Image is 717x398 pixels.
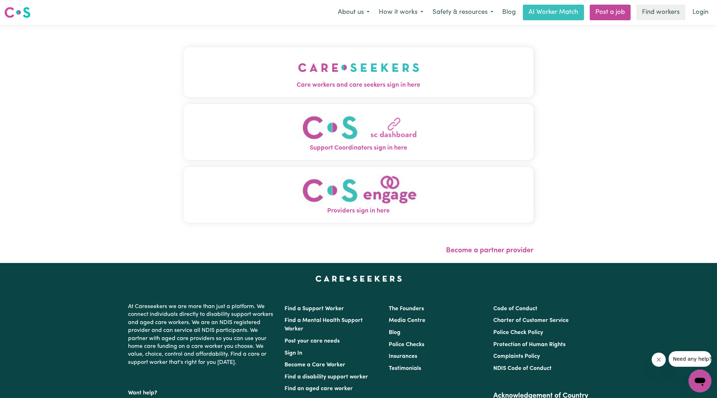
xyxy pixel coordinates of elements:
[493,366,552,371] a: NDIS Code of Conduct
[590,5,631,20] a: Post a job
[184,47,533,97] button: Care workers and care seekers sign in here
[4,5,43,11] span: Need any help?
[688,5,713,20] a: Login
[446,247,533,254] a: Become a partner provider
[493,330,543,335] a: Police Check Policy
[4,6,31,19] img: Careseekers logo
[493,318,569,323] a: Charter of Customer Service
[428,5,498,20] button: Safety & resources
[285,350,302,356] a: Sign In
[389,366,421,371] a: Testimonials
[4,4,31,21] a: Careseekers logo
[285,386,353,392] a: Find an aged care worker
[128,386,276,397] p: Want help?
[285,318,363,332] a: Find a Mental Health Support Worker
[285,338,340,344] a: Post your care needs
[184,144,533,153] span: Support Coordinators sign in here
[493,354,540,359] a: Complaints Policy
[315,276,402,281] a: Careseekers home page
[374,5,428,20] button: How it works
[389,330,400,335] a: Blog
[333,5,374,20] button: About us
[689,370,711,392] iframe: Button to launch messaging window
[184,167,533,223] button: Providers sign in here
[285,306,344,312] a: Find a Support Worker
[184,206,533,216] span: Providers sign in here
[184,81,533,90] span: Care workers and care seekers sign in here
[652,353,666,367] iframe: Close message
[285,374,368,380] a: Find a disability support worker
[493,342,565,348] a: Protection of Human Rights
[669,351,711,367] iframe: Message from company
[523,5,584,20] a: AI Worker Match
[389,318,425,323] a: Media Centre
[285,362,345,368] a: Become a Care Worker
[389,306,424,312] a: The Founders
[389,354,417,359] a: Insurances
[498,5,520,20] a: Blog
[128,300,276,369] p: At Careseekers we are more than just a platform. We connect individuals directly to disability su...
[184,104,533,160] button: Support Coordinators sign in here
[389,342,424,348] a: Police Checks
[636,5,685,20] a: Find workers
[493,306,537,312] a: Code of Conduct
